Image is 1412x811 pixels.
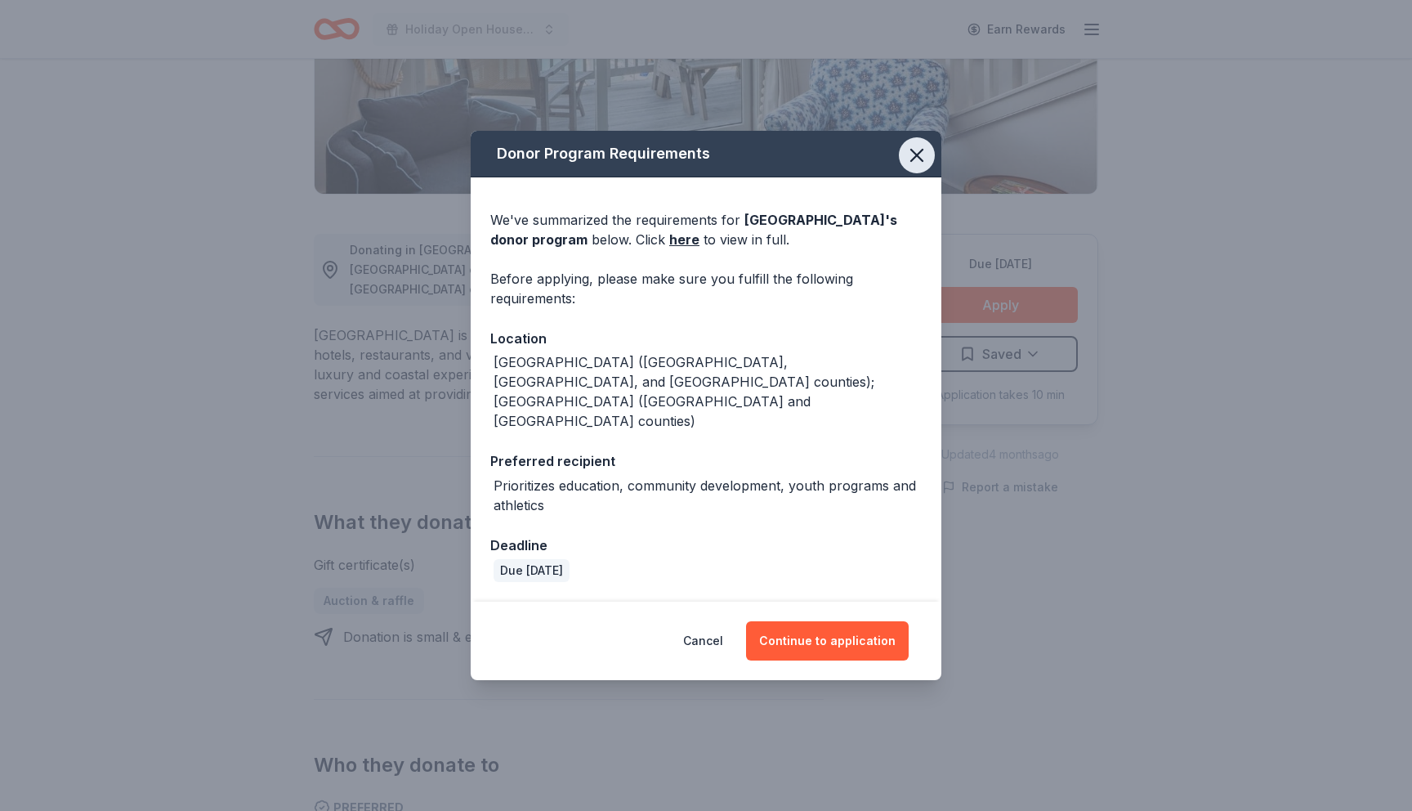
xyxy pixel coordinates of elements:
div: Before applying, please make sure you fulfill the following requirements: [490,269,922,308]
div: We've summarized the requirements for below. Click to view in full. [490,210,922,249]
button: Cancel [683,621,723,661]
div: Deadline [490,535,922,556]
div: Donor Program Requirements [471,131,941,177]
div: [GEOGRAPHIC_DATA] ([GEOGRAPHIC_DATA], [GEOGRAPHIC_DATA], and [GEOGRAPHIC_DATA] counties); [GEOGRA... [494,352,922,431]
a: here [669,230,699,249]
div: Prioritizes education, community development, youth programs and athletics [494,476,922,515]
div: Due [DATE] [494,559,570,582]
div: Preferred recipient [490,450,922,472]
div: Location [490,328,922,349]
button: Continue to application [746,621,909,661]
